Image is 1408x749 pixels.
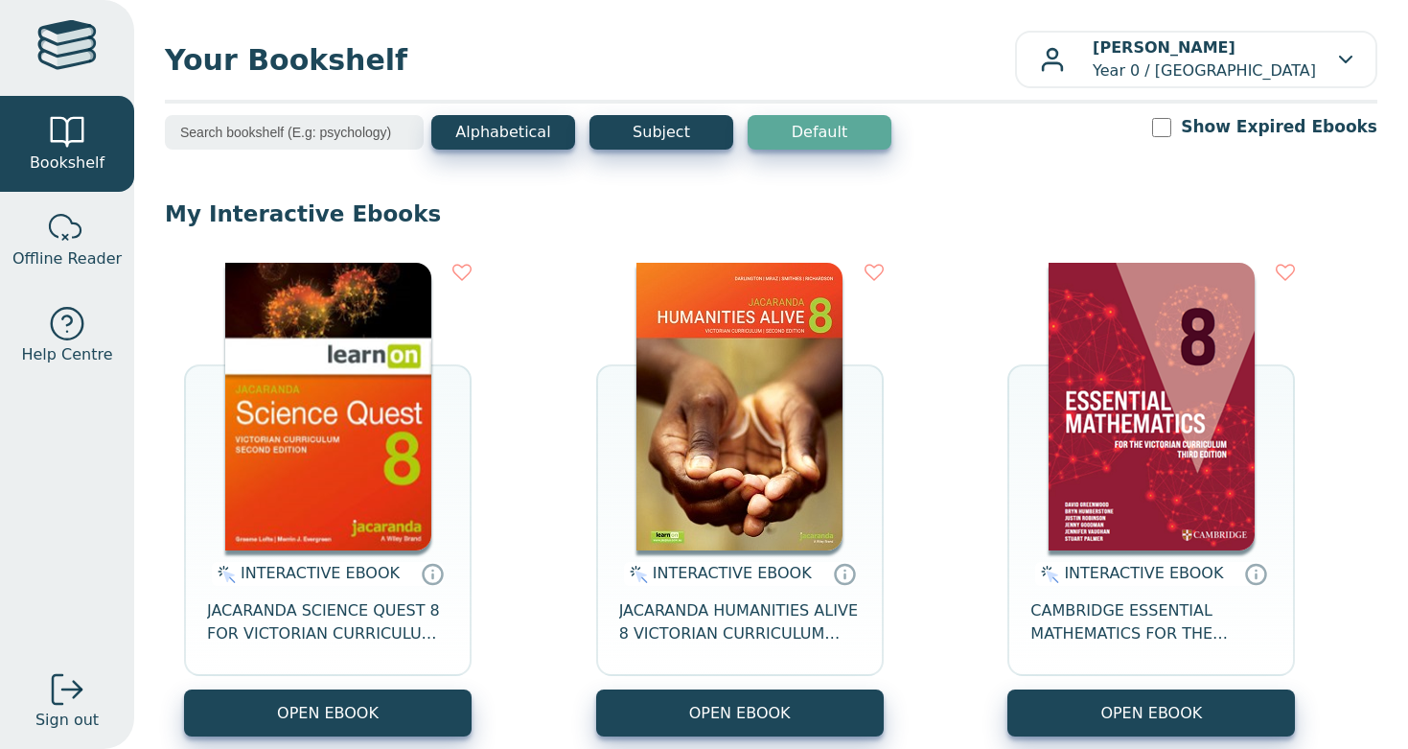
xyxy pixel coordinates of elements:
span: Bookshelf [30,152,104,175]
button: OPEN EBOOK [596,690,884,737]
button: OPEN EBOOK [184,690,472,737]
button: Subject [589,115,733,150]
p: Year 0 / [GEOGRAPHIC_DATA] [1093,36,1316,82]
img: bedfc1f2-ad15-45fb-9889-51f3863b3b8f.png [1049,263,1255,550]
img: interactive.svg [1035,563,1059,586]
p: My Interactive Ebooks [165,199,1377,228]
span: JACARANDA HUMANITIES ALIVE 8 VICTORIAN CURRICULUM LEARNON EBOOK 2E [619,599,861,645]
span: Sign out [35,709,99,732]
span: INTERACTIVE EBOOK [1064,564,1223,582]
span: Help Centre [21,343,112,366]
label: Show Expired Ebooks [1181,115,1377,139]
a: Interactive eBooks are accessed online via the publisher’s portal. They contain interactive resou... [421,562,444,585]
img: interactive.svg [624,563,648,586]
span: JACARANDA SCIENCE QUEST 8 FOR VICTORIAN CURRICULUM LEARNON 2E EBOOK [207,599,449,645]
a: Interactive eBooks are accessed online via the publisher’s portal. They contain interactive resou... [833,562,856,585]
input: Search bookshelf (E.g: psychology) [165,115,424,150]
img: bee2d5d4-7b91-e911-a97e-0272d098c78b.jpg [636,263,842,550]
img: interactive.svg [212,563,236,586]
button: Default [748,115,891,150]
span: INTERACTIVE EBOOK [241,564,400,582]
span: CAMBRIDGE ESSENTIAL MATHEMATICS FOR THE VICTORIAN CURRICULUM YEAR 8 EBOOK 3E [1030,599,1272,645]
button: OPEN EBOOK [1007,690,1295,737]
span: Offline Reader [12,247,122,270]
span: INTERACTIVE EBOOK [653,564,812,582]
button: [PERSON_NAME]Year 0 / [GEOGRAPHIC_DATA] [1015,31,1377,88]
img: fffb2005-5288-ea11-a992-0272d098c78b.png [225,263,431,550]
button: Alphabetical [431,115,575,150]
a: Interactive eBooks are accessed online via the publisher’s portal. They contain interactive resou... [1244,562,1267,585]
span: Your Bookshelf [165,38,1015,82]
b: [PERSON_NAME] [1093,38,1235,57]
